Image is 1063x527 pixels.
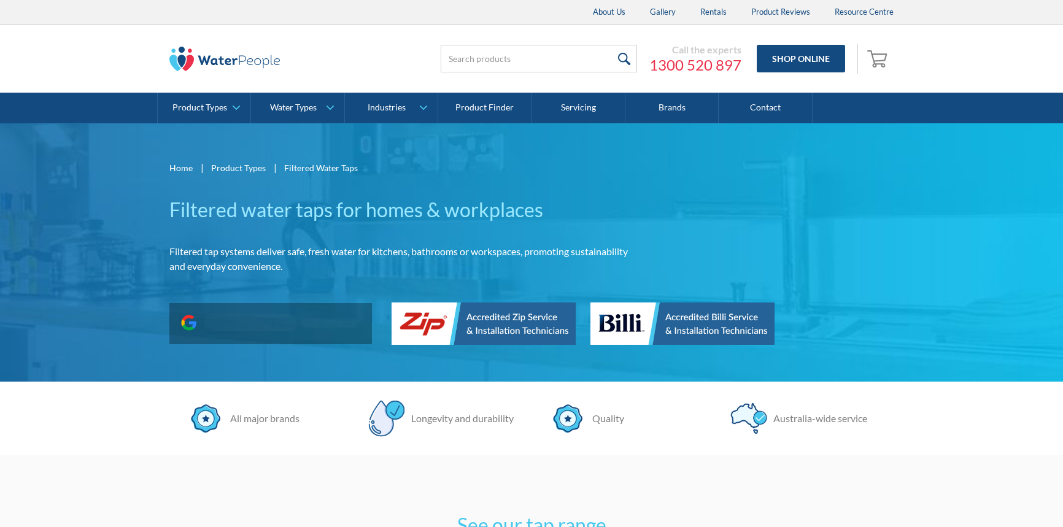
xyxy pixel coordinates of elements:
a: Home [169,161,193,174]
div: Product Types [172,102,227,113]
a: 1300 520 897 [649,56,741,74]
div: Longevity and durability [405,411,514,426]
a: Industries [345,93,438,123]
a: Shop Online [757,45,845,72]
a: Product Finder [438,93,531,123]
a: Brands [625,93,719,123]
input: Search products [441,45,637,72]
div: Quality [586,411,624,426]
a: Open cart [864,44,894,74]
a: Product Types [211,161,266,174]
a: Water Types [251,93,344,123]
img: shopping cart [867,48,891,68]
a: Servicing [532,93,625,123]
div: | [272,160,278,175]
img: The Water People [169,47,280,71]
div: Industries [368,102,406,113]
a: Contact [719,93,812,123]
div: All major brands [224,411,300,426]
div: Australia-wide service [767,411,867,426]
div: | [199,160,205,175]
div: Filtered Water Taps [284,161,358,174]
p: Filtered tap systems deliver safe, fresh water for kitchens, bathrooms or workspaces, promoting s... [169,244,641,274]
h1: Filtered water taps for homes & workplaces [169,195,641,225]
a: Product Types [158,93,250,123]
div: Water Types [270,102,317,113]
div: Call the experts [649,44,741,56]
